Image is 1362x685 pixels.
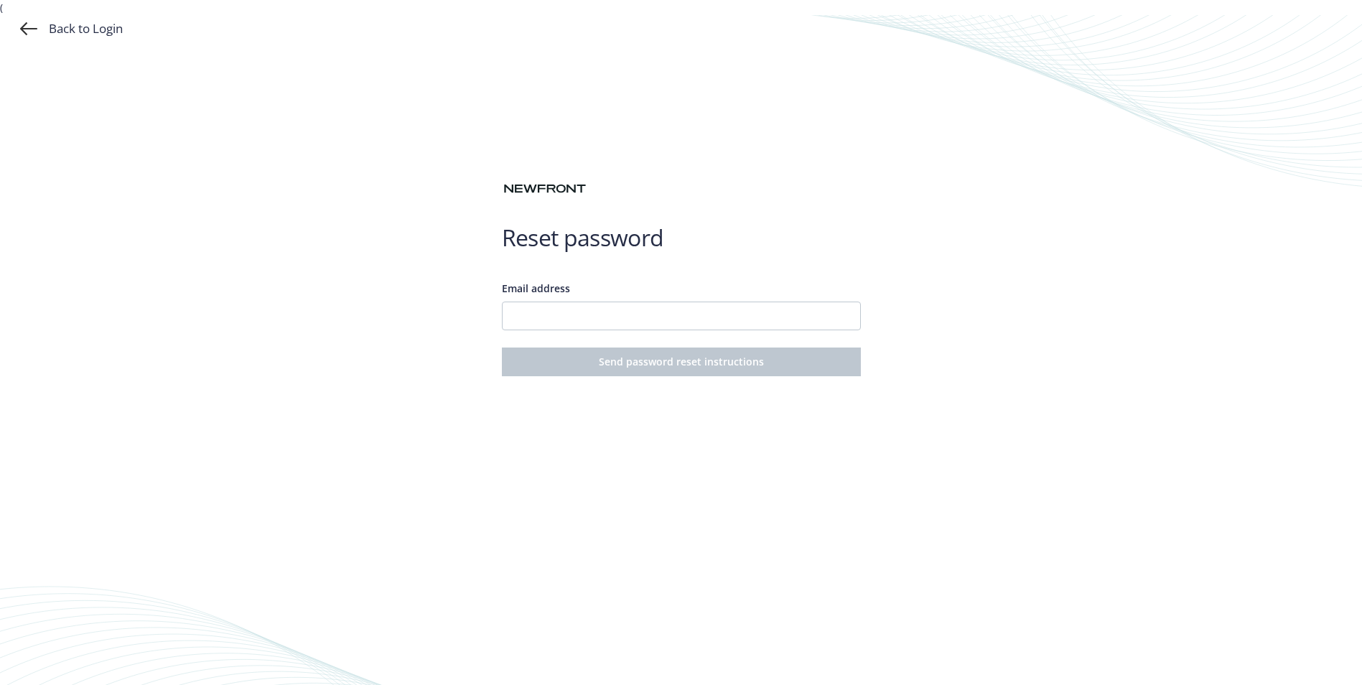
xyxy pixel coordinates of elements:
[599,355,764,368] span: Send password reset instructions
[502,348,861,376] button: Send password reset instructions
[20,20,123,37] a: Back to Login
[502,223,861,252] h1: Reset password
[502,281,570,295] span: Email address
[502,181,588,197] img: Newfront logo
